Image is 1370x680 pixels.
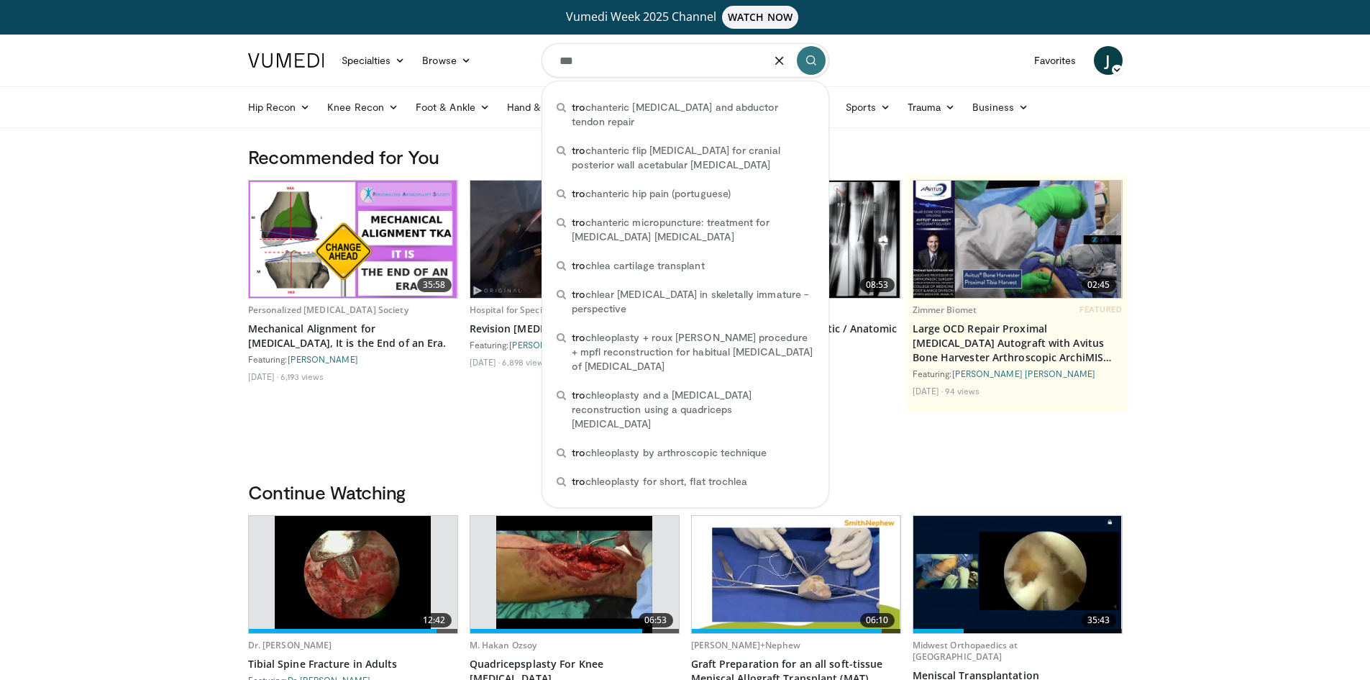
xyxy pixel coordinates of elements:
[913,385,944,396] li: [DATE]
[249,516,457,633] a: 12:42
[498,93,591,122] a: Hand & Wrist
[407,93,498,122] a: Foot & Ankle
[945,385,979,396] li: 94 views
[1094,46,1123,75] a: J
[572,445,767,460] span: chleoplasty by arthroscopic technique
[1082,278,1116,292] span: 02:45
[572,143,814,172] span: chanteric flip [MEDICAL_DATA] for cranial posterior wall acetabular [MEDICAL_DATA]
[837,93,899,122] a: Sports
[913,181,1122,298] a: 02:45
[496,516,653,633] img: 50956ccb-5814-4b6b-bfb2-e5cdb7275605.620x360_q85_upscale.jpg
[692,516,900,633] img: 254b8523-48f7-48d7-a3ba-e713b5b0b848.620x360_q85_upscale.jpg
[248,322,458,350] a: Mechanical Alignment for [MEDICAL_DATA], It is the End of an Era.
[275,516,431,633] img: c0298117-2f3b-4fa6-af7e-38701640a889.620x360_q85_upscale.jpg
[1026,46,1085,75] a: Favorites
[470,356,501,368] li: [DATE]
[572,475,585,487] span: tro
[913,322,1123,365] a: Large OCD Repair Proximal [MEDICAL_DATA] Autograft with Avitus Bone Harvester Arthroscopic ArchiM...
[248,145,1123,168] h3: Recommended for You
[572,446,585,458] span: tro
[333,46,414,75] a: Specialties
[572,186,731,201] span: chanteric hip pain (portuguese)
[899,93,964,122] a: Trauma
[509,340,580,350] a: [PERSON_NAME]
[952,368,1096,378] a: [PERSON_NAME] [PERSON_NAME]
[913,516,1122,633] a: 35:43
[572,101,585,113] span: tro
[913,368,1123,379] div: Featuring:
[572,331,585,343] span: tro
[913,181,1120,298] img: a4fc9e3b-29e5-479a-a4d0-450a2184c01c.620x360_q85_upscale.jpg
[248,304,408,316] a: Personalized [MEDICAL_DATA] Society
[248,53,324,68] img: VuMedi Logo
[572,259,585,271] span: tro
[542,43,829,78] input: Search topics, interventions
[692,516,900,633] a: 06:10
[572,388,814,431] span: chleoplasty and a [MEDICAL_DATA] reconstruction using a quadriceps [MEDICAL_DATA]
[470,516,679,633] a: 06:53
[572,288,585,300] span: tro
[572,100,814,129] span: chanteric [MEDICAL_DATA] and abductor tendon repair
[249,181,457,298] a: 35:58
[470,322,680,336] a: Revision [MEDICAL_DATA] for Instability
[572,287,814,316] span: chlear [MEDICAL_DATA] in skeletally immature - perspective
[860,613,895,627] span: 06:10
[417,613,452,627] span: 12:42
[248,657,458,671] a: Tibial Spine Fracture in Adults
[1082,613,1116,627] span: 35:43
[964,93,1037,122] a: Business
[572,216,585,228] span: tro
[250,6,1120,29] a: Vumedi Week 2025 ChannelWATCH NOW
[248,371,279,382] li: [DATE]
[470,339,680,350] div: Featuring:
[691,639,800,651] a: [PERSON_NAME]+Nephew
[414,46,480,75] a: Browse
[470,181,679,298] img: c14a898b-6247-4422-abb5-3a407c8290bd.620x360_q85_upscale.jpg
[572,144,585,156] span: tro
[572,474,748,489] span: chleoplasty for short, flat trochlea
[572,389,585,401] span: tro
[470,304,585,316] a: Hospital for Special Surgery
[248,353,458,365] div: Featuring:
[417,278,452,292] span: 35:58
[248,481,1123,504] h3: Continue Watching
[572,330,814,373] span: chleoplasty + roux [PERSON_NAME] procedure + mpfl reconstruction for habitual [MEDICAL_DATA] of [...
[572,187,585,199] span: tro
[913,639,1018,663] a: Midwest Orthopaedics at [GEOGRAPHIC_DATA]
[470,181,679,298] a: 25:22
[722,6,798,29] span: WATCH NOW
[502,356,548,368] li: 6,898 views
[572,258,705,273] span: chlea cartilage transplant
[248,639,332,651] a: Dr. [PERSON_NAME]
[280,371,324,382] li: 6,193 views
[913,304,977,316] a: Zimmer Biomet
[239,93,319,122] a: Hip Recon
[470,639,537,651] a: M. Hakan Ozsoy
[288,354,358,364] a: [PERSON_NAME]
[1079,304,1122,314] span: FEATURED
[913,516,1122,633] img: 1587d074-66a5-43a9-80a4-0877e12c60f2.620x360_q85_upscale.jpg
[249,181,457,298] img: 28624d2d-8bdb-4da8-99cc-809edb6d9adf.png.620x360_q85_upscale.png
[639,613,673,627] span: 06:53
[860,278,895,292] span: 08:53
[319,93,407,122] a: Knee Recon
[572,215,814,244] span: chanteric micropuncture: treatment for [MEDICAL_DATA] [MEDICAL_DATA]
